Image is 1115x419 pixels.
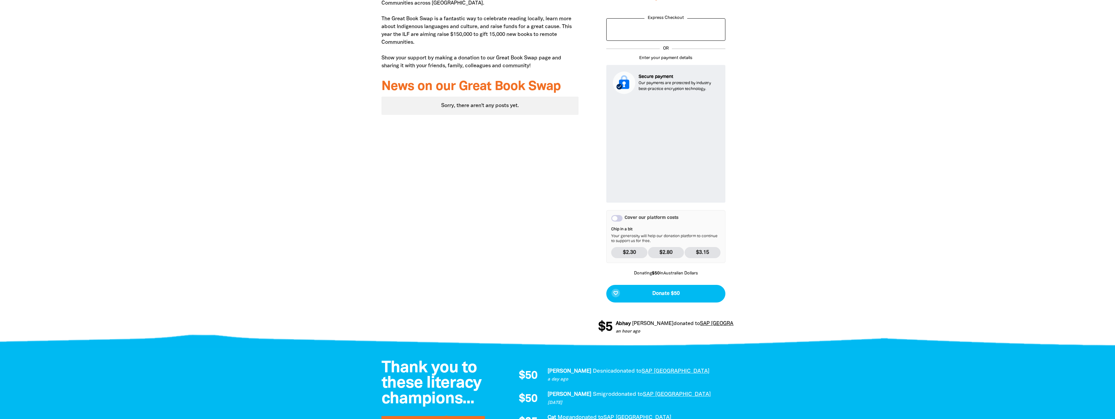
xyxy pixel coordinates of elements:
[643,392,711,397] a: SAP [GEOGRAPHIC_DATA]
[632,321,674,326] em: [PERSON_NAME]
[616,329,762,335] p: an hour ago
[674,321,700,326] span: donated to
[548,400,727,406] p: [DATE]
[616,321,631,326] em: Abhay
[593,369,613,374] em: Desnica
[652,291,680,296] span: Donate $50
[613,369,642,374] span: donated to
[519,394,537,405] span: $50
[606,271,725,277] p: Donating in Australian Dollars
[548,376,727,383] p: a day ago
[610,22,722,36] iframe: PayPal-paypal
[615,392,643,397] span: donated to
[381,80,579,94] h3: News on our Great Book Swap
[593,392,615,397] em: Smigrod
[639,73,719,80] p: Secure payment
[548,392,591,397] em: [PERSON_NAME]
[611,227,720,232] span: Chip in a bit
[613,290,618,296] i: favorite_border
[611,247,647,258] p: $2.30
[639,80,719,92] p: Our payments are protected by industry best-practice encryption technology.
[606,285,725,303] button: favorite_borderDonate $50
[611,227,720,244] p: Your generosity will help our donation platform to continue to support us for free.
[381,361,482,407] span: Thank you to these literacy champions...
[660,46,672,52] p: OR
[700,321,762,326] a: SAP [GEOGRAPHIC_DATA]
[644,15,687,22] legend: Express Checkout
[611,215,623,222] button: Cover our platform costs
[598,321,612,334] span: $5
[652,272,660,275] b: $50
[519,370,537,381] span: $50
[606,55,725,62] p: Enter your payment details
[598,317,734,338] div: Donation stream
[685,247,721,258] p: $3.15
[548,369,591,374] em: [PERSON_NAME]
[612,99,720,198] iframe: Secure payment input frame
[642,369,709,374] a: SAP [GEOGRAPHIC_DATA]
[381,97,579,115] div: Paginated content
[381,97,579,115] div: Sorry, there aren't any posts yet.
[648,247,684,258] p: $2.80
